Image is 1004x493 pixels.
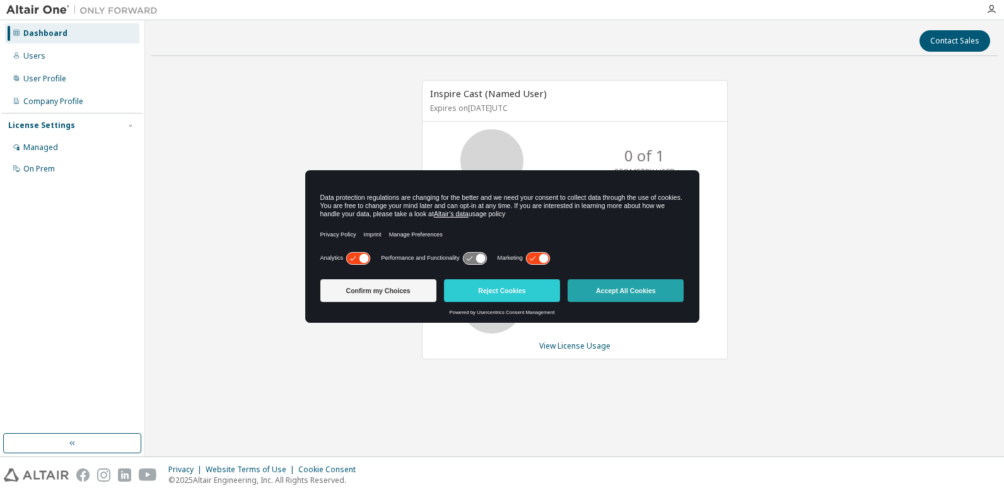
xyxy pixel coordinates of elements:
[168,475,363,485] p: © 2025 Altair Engineering, Inc. All Rights Reserved.
[23,164,55,174] div: On Prem
[139,468,157,482] img: youtube.svg
[23,142,58,153] div: Managed
[23,28,67,38] div: Dashboard
[23,96,83,107] div: Company Profile
[298,465,363,475] div: Cookie Consent
[919,30,990,52] button: Contact Sales
[539,340,610,351] a: View License Usage
[206,465,298,475] div: Website Terms of Use
[23,51,45,61] div: Users
[168,465,206,475] div: Privacy
[624,145,665,166] p: 0 of 1
[8,120,75,130] div: License Settings
[118,468,131,482] img: linkedin.svg
[430,87,547,100] span: Inspire Cast (Named User)
[23,74,66,84] div: User Profile
[430,103,716,113] p: Expires on [DATE] UTC
[97,468,110,482] img: instagram.svg
[76,468,90,482] img: facebook.svg
[4,468,69,482] img: altair_logo.svg
[6,4,164,16] img: Altair One
[614,166,675,177] p: GEOMETRY USED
